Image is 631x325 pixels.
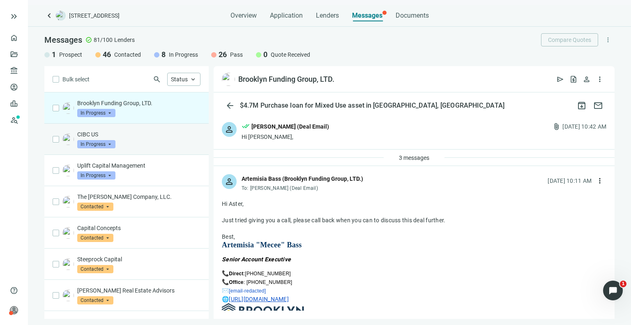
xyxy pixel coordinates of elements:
[577,101,587,111] span: archive
[562,122,606,131] div: [DATE] 10:42 AM
[567,73,580,86] button: request_quote
[114,51,141,59] span: Contacted
[77,203,113,211] span: Contacted
[230,51,243,59] span: Pass
[219,50,227,60] span: 26
[189,76,197,83] span: keyboard_arrow_up
[263,50,267,60] span: 0
[69,12,120,20] span: [STREET_ADDRESS]
[62,196,74,207] img: 2c626e59-b367-4401-b0f5-af202501fb3b
[541,33,598,46] button: Compare Quotes
[77,234,113,242] span: Contacted
[250,185,318,191] span: [PERSON_NAME] (Deal Email)
[316,12,339,20] span: Lenders
[620,281,626,287] span: 1
[251,122,329,131] div: [PERSON_NAME] (Deal Email)
[77,109,115,117] span: In Progress
[596,177,604,185] span: more_vert
[56,11,66,21] img: deal-logo
[169,51,198,59] span: In Progress
[238,74,334,84] div: Brooklyn Funding Group, LTD.
[593,101,603,111] span: mail
[77,130,200,138] p: CIBC US
[94,36,113,44] span: 81/100
[77,296,113,304] span: Contacted
[59,51,82,59] span: Prospect
[554,73,567,86] button: send
[77,286,200,295] p: [PERSON_NAME] Real Estate Advisors
[77,161,200,170] p: Uplift Capital Management
[77,193,200,201] p: The [PERSON_NAME] Company, LLC.
[62,227,74,239] img: 99a74a49-602c-41ac-bfdf-b376c4642125
[62,75,90,84] span: Bulk select
[230,12,257,20] span: Overview
[238,101,506,110] div: $4.7M Purchase loan for Mixed Use asset in [GEOGRAPHIC_DATA], [GEOGRAPHIC_DATA]
[580,73,593,86] button: person
[604,36,612,44] span: more_vert
[62,134,74,145] img: 24dd7366-f0f7-4b02-8183-b6557b4b2b4f
[399,154,429,161] span: 3 messages
[9,12,19,21] button: keyboard_double_arrow_right
[222,97,238,114] button: arrow_back
[161,50,166,60] span: 8
[593,73,606,86] button: more_vert
[77,140,115,148] span: In Progress
[242,133,329,141] div: Hi [PERSON_NAME],
[153,75,161,83] span: search
[271,51,310,59] span: Quote Received
[62,290,74,301] img: 3cca2028-de20-48b0-9a8c-476da54b7dac
[10,286,18,295] span: help
[242,174,363,183] div: Artemisia Bass (Brooklyn Funding Group, LTD.)
[224,124,234,134] span: person
[77,99,200,107] p: Brooklyn Funding Group, LTD.
[85,37,92,43] span: check_circle
[396,12,429,20] span: Documents
[548,176,592,185] div: [DATE] 10:11 AM
[242,185,363,191] div: To:
[62,102,74,114] img: d516688d-b521-4b25-99d3-360c42d391bb
[601,33,615,46] button: more_vert
[44,11,54,21] a: keyboard_arrow_left
[270,12,303,20] span: Application
[603,281,623,300] iframe: Intercom live chat
[77,224,200,232] p: Capital Concepts
[553,122,561,131] span: attach_file
[77,171,115,180] span: In Progress
[171,76,188,83] span: Status
[77,265,113,273] span: Contacted
[569,75,578,83] span: request_quote
[103,50,111,60] span: 46
[596,75,604,83] span: more_vert
[593,174,606,187] button: more_vert
[52,50,56,60] span: 1
[62,258,74,270] img: 1fb16b91-cf24-4e00-9c97-cf1bf21d4a04
[392,151,436,164] button: 3 messages
[225,101,235,111] span: arrow_back
[10,67,16,75] span: account_balance
[590,97,606,114] button: mail
[352,12,382,19] span: Messages
[556,75,564,83] span: send
[573,97,590,114] button: archive
[224,177,234,187] span: person
[222,73,235,86] img: d516688d-b521-4b25-99d3-360c42d391bb
[583,75,591,83] span: person
[77,255,200,263] p: Steeprock Capital
[44,35,82,45] span: Messages
[114,36,135,44] span: Lenders
[242,122,250,133] span: done_all
[62,165,74,176] img: ee1a1658-40a7-4edd-a762-51b34b316280
[10,306,18,314] span: person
